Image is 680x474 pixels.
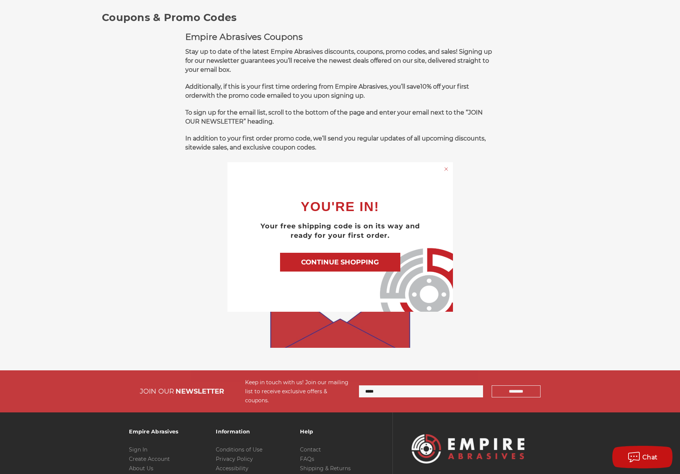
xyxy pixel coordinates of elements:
button: Chat [612,446,672,468]
span: Chat [642,454,658,461]
span: Your free shipping code is on its way and ready for your first order. [260,222,420,240]
button: CONTINUE SHOPPING [280,253,400,272]
button: Close dialog [442,165,450,173]
span: YOU'RE IN! [301,199,379,214]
